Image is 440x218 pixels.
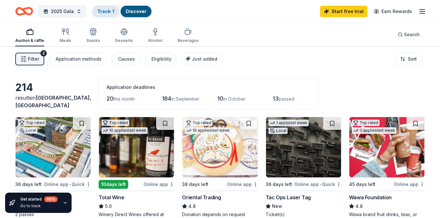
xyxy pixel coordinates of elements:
div: Online app [227,180,258,188]
div: 10 applies last week [101,127,148,134]
span: 4.8 [188,202,196,210]
div: Top rated [185,120,213,126]
div: Online app [143,180,174,188]
div: Local [18,127,37,134]
a: Image for Tac Ops Laser Tag1 applylast weekLocal36 days leftOnline app•QuickTac Ops Laser TagNewT... [266,117,341,218]
span: 2025 Gala [51,8,74,15]
span: 10 [217,95,223,102]
button: Eligibility [145,53,177,65]
div: Ticket(s) [266,211,341,218]
div: Online app Quick [44,180,91,188]
button: 2025 Gala [38,5,87,18]
button: Search [393,28,425,41]
span: Sort [408,55,417,63]
button: Track· 1Discover [92,5,152,18]
div: Get started [20,196,58,202]
div: 60 % [44,196,58,202]
a: Image for Oriental TradingTop rated19 applieslast week38 days leftOnline appOriental Trading4.8Do... [182,117,258,218]
span: Filter [28,55,39,63]
div: Local [269,128,288,134]
div: 3 applies last week [352,127,396,134]
span: in [15,95,91,109]
button: Auction & raffle [15,25,44,46]
div: Top rated [352,120,380,126]
a: Image for SoJo Spa ClubTop ratedLocal36 days leftOnline app•QuickSoJo Spa Club5.02 passes [15,117,91,218]
div: Top rated [18,120,46,126]
span: 20 [107,95,114,102]
span: passed [279,96,294,102]
button: Alcohol [148,25,162,46]
img: Image for Wawa Foundation [349,117,424,177]
span: [GEOGRAPHIC_DATA], [GEOGRAPHIC_DATA] [15,95,91,109]
img: Image for Tac Ops Laser Tag [266,117,341,177]
a: Track· 1 [97,9,114,14]
div: 36 days left [266,181,292,188]
div: Online app Quick [294,180,341,188]
button: Sort [395,53,422,65]
div: Causes [118,55,135,63]
div: Wawa Foundation [349,194,392,201]
div: 1 apply last week [269,120,309,126]
div: 214 [15,81,91,94]
div: Application methods [56,55,101,63]
a: Start free trial [320,6,367,17]
span: in September [171,96,199,102]
button: Just added [182,53,222,65]
div: Meals [59,38,71,43]
div: Go to track [20,203,58,208]
img: Image for Oriental Trading [182,117,257,177]
span: Just added [192,56,217,62]
div: Online app [394,180,425,188]
div: Top rated [101,120,129,126]
span: 13 [273,95,279,102]
span: 184 [162,95,171,102]
div: Beverages [178,38,199,43]
div: Eligibility [151,55,171,63]
span: 4.8 [355,202,363,210]
div: Alcohol [148,38,162,43]
div: Snacks [86,38,100,43]
div: Auction & raffle [15,38,44,43]
div: 19 applies last week [185,127,231,134]
div: Oriental Trading [182,194,221,201]
a: Earn Rewards [370,6,416,17]
span: • [320,182,321,187]
div: Donation depends on request [182,211,258,218]
span: in October [223,96,246,102]
button: Desserts [115,25,133,46]
div: results [15,94,91,109]
img: Image for SoJo Spa Club [16,117,91,177]
button: Beverages [178,25,199,46]
button: Snacks [86,25,100,46]
button: Causes [112,53,140,65]
span: Search [404,31,420,38]
div: 36 days left [15,181,42,188]
span: this month [114,96,135,102]
div: 2 [40,50,47,56]
span: New [272,202,282,210]
span: • [69,182,71,187]
img: Image for Total Wine [99,117,174,177]
div: 10 days left [99,180,128,189]
a: Home [15,4,33,19]
div: Tac Ops Laser Tag [266,194,311,201]
button: Application methods [49,53,107,65]
div: Desserts [115,38,133,43]
div: Total Wine [99,194,124,201]
div: Application deadlines [107,83,310,91]
a: Discover [126,9,146,14]
div: 45 days left [349,181,375,188]
button: Meals [59,25,71,46]
div: 38 days left [182,181,208,188]
button: Filter2 [15,53,44,65]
